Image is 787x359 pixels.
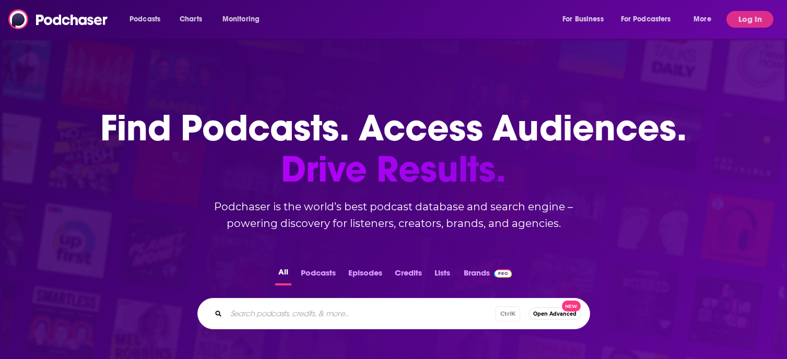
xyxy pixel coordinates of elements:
a: BrandsPodchaser Pro [464,265,512,285]
button: Credits [392,265,425,285]
span: Podcasts [130,12,160,27]
span: Charts [180,12,202,27]
button: Log In [726,11,773,28]
span: For Business [562,12,604,27]
span: New [562,301,581,312]
button: open menu [122,11,174,28]
span: Monitoring [222,12,260,27]
h2: Podchaser is the world’s best podcast database and search engine – powering discovery for listene... [185,198,603,232]
span: Drive Results. [100,149,687,190]
button: Episodes [345,265,385,285]
h1: Find Podcasts. Access Audiences. [100,107,687,190]
button: open menu [555,11,617,28]
a: Charts [173,11,208,28]
div: Search podcasts, credits, & more... [197,298,590,329]
button: open menu [614,11,686,28]
img: Podchaser Pro [494,269,512,278]
button: Podcasts [298,265,339,285]
button: Open AdvancedNew [528,307,581,320]
input: Search podcasts, credits, & more... [226,305,496,322]
button: open menu [215,11,273,28]
span: Ctrl K [496,306,520,321]
button: open menu [686,11,724,28]
span: More [694,12,711,27]
img: Podchaser - Follow, Share and Rate Podcasts [8,9,109,29]
span: Open Advanced [533,311,577,317]
button: Lists [431,265,453,285]
span: For Podcasters [621,12,671,27]
button: All [275,265,291,285]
